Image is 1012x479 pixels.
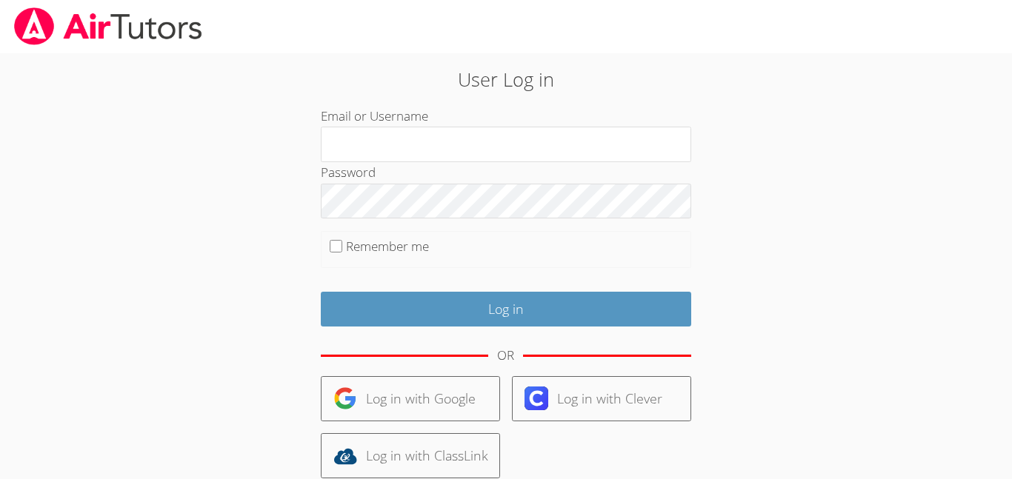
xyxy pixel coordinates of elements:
a: Log in with Google [321,376,500,421]
label: Password [321,164,376,181]
img: google-logo-50288ca7cdecda66e5e0955fdab243c47b7ad437acaf1139b6f446037453330a.svg [333,386,357,410]
a: Log in with Clever [512,376,691,421]
img: airtutors_banner-c4298cdbf04f3fff15de1276eac7730deb9818008684d7c2e4769d2f7ddbe033.png [13,7,204,45]
a: Log in with ClassLink [321,433,500,478]
input: Log in [321,292,691,326]
img: clever-logo-6eab21bc6e7a338710f1a6ff85c0baf02591cd810cc4098c63d3a4b26e2feb20.svg [525,386,548,410]
h2: User Log in [233,65,779,93]
label: Email or Username [321,107,428,124]
label: Remember me [346,238,429,255]
img: classlink-logo-d6bb404cc1216ec64c9a2012d9dc4662098be43eaf13dc465df04b49fa7ab582.svg [333,444,357,468]
div: OR [497,345,514,366]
